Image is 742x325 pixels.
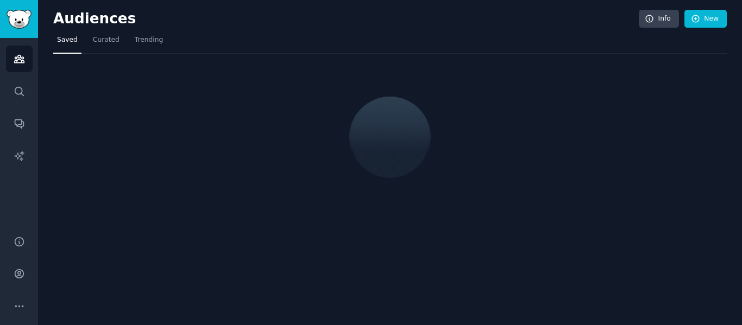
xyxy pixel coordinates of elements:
a: New [684,10,727,28]
h2: Audiences [53,10,639,28]
span: Trending [135,35,163,45]
a: Saved [53,31,81,54]
span: Saved [57,35,78,45]
a: Curated [89,31,123,54]
a: Info [639,10,679,28]
a: Trending [131,31,167,54]
img: GummySearch logo [7,10,32,29]
span: Curated [93,35,120,45]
